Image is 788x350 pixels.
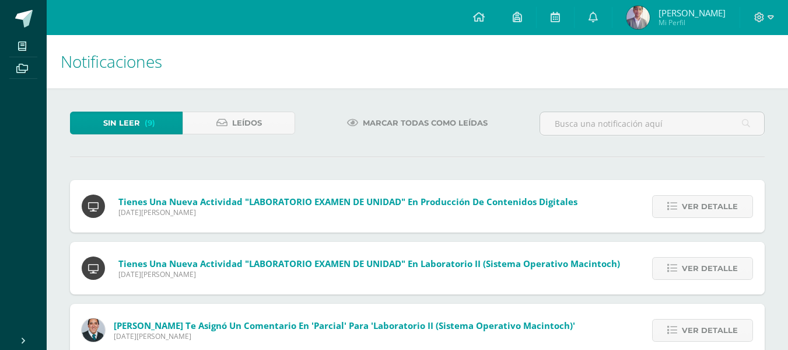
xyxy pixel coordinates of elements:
[540,112,764,135] input: Busca una notificación aquí
[332,112,502,134] a: Marcar todas como leídas
[114,320,575,331] span: [PERSON_NAME] te asignó un comentario en 'Parcial' para 'Laboratorio II (Sistema Operativo Macint...
[626,6,650,29] img: 1de75e93fbb60815506d9f294c605aff.png
[682,320,738,341] span: Ver detalle
[682,196,738,217] span: Ver detalle
[118,269,620,279] span: [DATE][PERSON_NAME]
[118,196,577,207] span: Tienes una nueva actividad "LABORATORIO EXAMEN DE UNIDAD" En Producción de Contenidos Digitales
[61,50,162,72] span: Notificaciones
[145,112,155,134] span: (9)
[118,207,577,217] span: [DATE][PERSON_NAME]
[659,18,726,27] span: Mi Perfil
[82,318,105,342] img: 2306758994b507d40baaa54be1d4aa7e.png
[118,258,620,269] span: Tienes una nueva actividad "LABORATORIO EXAMEN DE UNIDAD" En Laboratorio II (Sistema Operativo Ma...
[659,7,726,19] span: [PERSON_NAME]
[232,112,262,134] span: Leídos
[70,112,183,134] a: Sin leer(9)
[363,112,488,134] span: Marcar todas como leídas
[103,112,140,134] span: Sin leer
[682,258,738,279] span: Ver detalle
[114,331,575,341] span: [DATE][PERSON_NAME]
[183,112,295,134] a: Leídos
